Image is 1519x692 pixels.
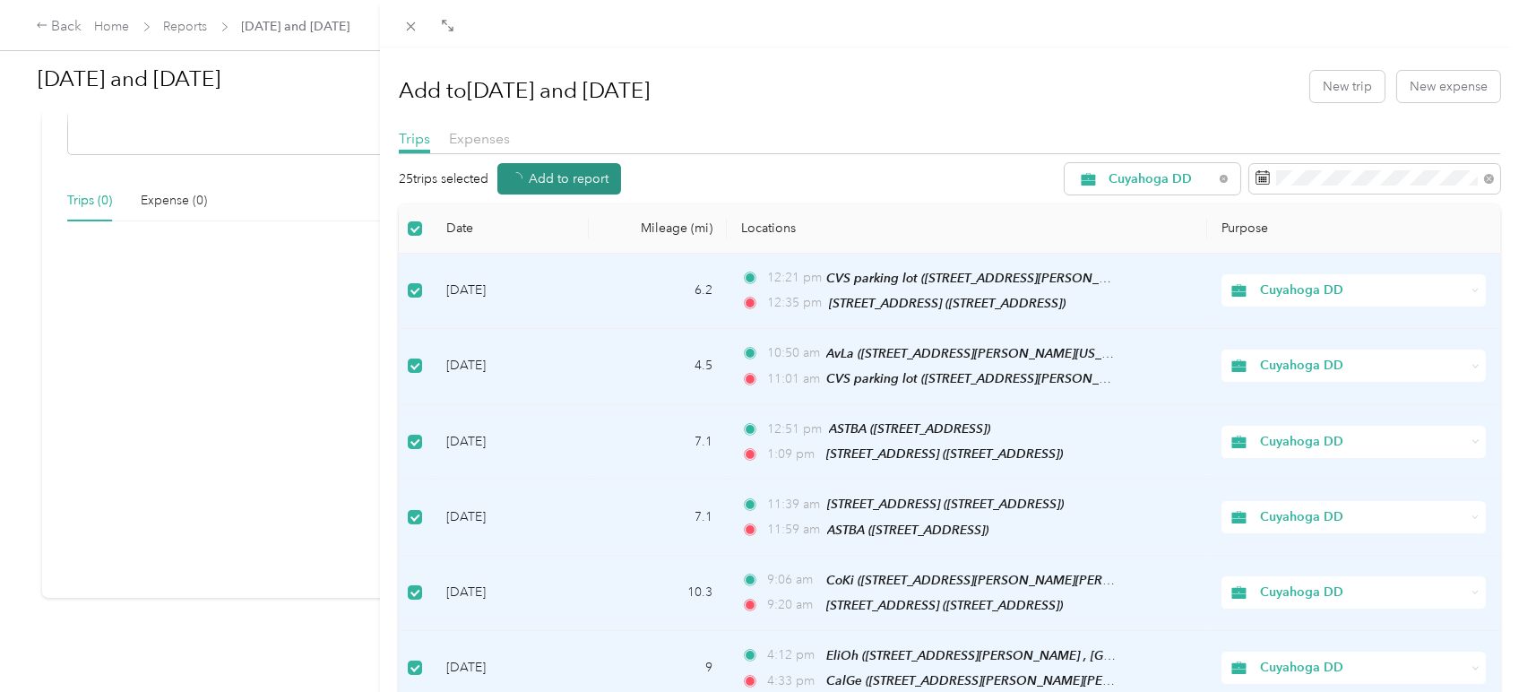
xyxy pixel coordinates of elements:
[826,346,1142,361] span: AvLa ([STREET_ADDRESS][PERSON_NAME][US_STATE])
[1207,204,1500,254] th: Purpose
[767,595,818,615] span: 9:20 am
[589,254,727,329] td: 6.2
[826,446,1063,461] span: [STREET_ADDRESS] ([STREET_ADDRESS])
[399,169,488,188] p: 25 trips selected
[589,329,727,404] td: 4.5
[1109,173,1213,186] span: Cuyahoga DD
[767,445,818,464] span: 1:09 pm
[826,271,1143,286] span: CVS parking lot ([STREET_ADDRESS][PERSON_NAME])
[1260,583,1465,602] span: Cuyahoga DD
[826,598,1063,612] span: [STREET_ADDRESS] ([STREET_ADDRESS])
[1260,432,1465,452] span: Cuyahoga DD
[767,369,818,389] span: 11:01 am
[1260,356,1465,376] span: Cuyahoga DD
[767,420,822,439] span: 12:51 pm
[727,204,1207,254] th: Locations
[767,268,818,288] span: 12:21 pm
[432,254,589,329] td: [DATE]
[1260,658,1465,678] span: Cuyahoga DD
[827,523,988,537] span: ASTBA ([STREET_ADDRESS])
[432,204,589,254] th: Date
[826,371,1143,386] span: CVS parking lot ([STREET_ADDRESS][PERSON_NAME])
[432,480,589,555] td: [DATE]
[767,343,818,363] span: 10:50 am
[1260,281,1465,300] span: Cuyahoga DD
[432,404,589,480] td: [DATE]
[826,648,1352,663] span: EliOh ([STREET_ADDRESS][PERSON_NAME] , [GEOGRAPHIC_DATA], [GEOGRAPHIC_DATA])
[399,130,430,147] span: Trips
[432,329,589,404] td: [DATE]
[767,570,818,590] span: 9:06 am
[767,293,822,313] span: 12:35 pm
[827,497,1064,511] span: [STREET_ADDRESS] ([STREET_ADDRESS])
[1310,71,1385,102] button: New trip
[399,69,650,112] h1: Add to [DATE] and [DATE]
[1419,592,1519,692] iframe: Everlance-gr Chat Button Frame
[589,204,727,254] th: Mileage (mi)
[1260,507,1465,527] span: Cuyahoga DD
[589,480,727,555] td: 7.1
[767,495,820,515] span: 11:39 am
[826,673,1188,688] span: CalGe ([STREET_ADDRESS][PERSON_NAME][PERSON_NAME])
[829,296,1066,310] span: [STREET_ADDRESS] ([STREET_ADDRESS])
[767,520,820,540] span: 11:59 am
[1397,71,1500,102] button: New expense
[589,404,727,480] td: 7.1
[767,671,818,691] span: 4:33 pm
[589,556,727,631] td: 10.3
[432,556,589,631] td: [DATE]
[497,163,621,195] button: Add to report
[449,130,510,147] span: Expenses
[829,421,990,436] span: ASTBA ([STREET_ADDRESS])
[767,645,818,665] span: 4:12 pm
